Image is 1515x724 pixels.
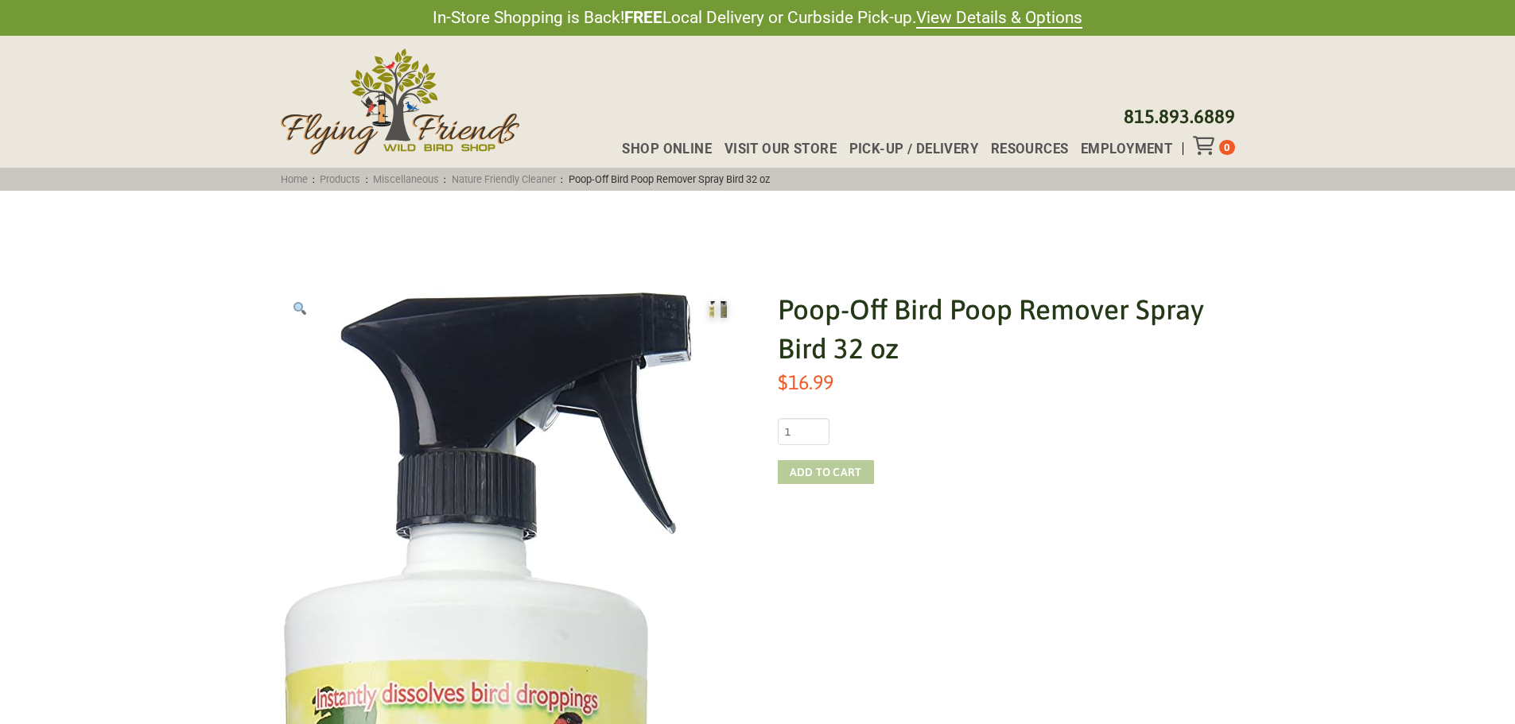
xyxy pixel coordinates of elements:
a: Visit Our Store [712,142,837,156]
a: Home [275,173,313,185]
a: Products [315,173,366,185]
span: : : : : [275,173,775,185]
a: View full-screen image gallery [281,290,319,328]
img: 🔍 [293,302,306,315]
a: Nature Friendly Cleaner [446,173,561,185]
a: Pick-up / Delivery [837,142,978,156]
a: Resources [978,142,1068,156]
span: Employment [1081,142,1172,156]
a: Shop Online [609,142,711,156]
strong: FREE [624,8,662,27]
span: Pick-up / Delivery [849,142,979,156]
span: Shop Online [622,142,712,156]
input: Product quantity [778,418,829,445]
h1: Poop-Off Bird Poop Remover Spray Bird 32 oz [778,290,1235,368]
span: Visit Our Store [724,142,837,156]
img: Poop-Off Bird Poop Remover Spray Bird 32 oz - Image 2 [721,301,726,318]
img: Poop-Off Bird Poop Remover Spray Bird 32 oz [709,301,715,318]
span: In-Store Shopping is Back! Local Delivery or Curbside Pick-up. [433,6,1082,29]
span: Poop-Off Bird Poop Remover Spray Bird 32 oz [563,173,775,185]
span: $ [778,370,788,393]
a: 815.893.6889 [1124,106,1235,127]
a: View Details & Options [916,8,1082,29]
span: Resources [991,142,1069,156]
span: 0 [1224,141,1229,153]
div: Toggle Off Canvas Content [1193,136,1219,155]
button: Add to cart [778,460,874,484]
bdi: 16.99 [778,370,833,393]
img: Flying Friends Wild Bird Shop Logo [281,48,519,155]
a: Employment [1068,142,1172,156]
a: Miscellaneous [368,173,445,185]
